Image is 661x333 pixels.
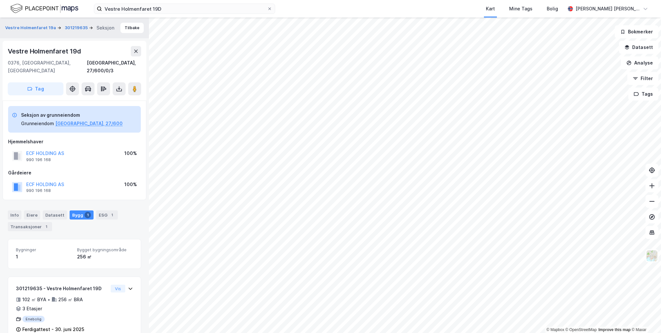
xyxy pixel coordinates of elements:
div: [GEOGRAPHIC_DATA], 27/600/0/3 [87,59,141,75]
div: 256 ㎡ BRA [58,296,83,303]
div: 0376, [GEOGRAPHIC_DATA], [GEOGRAPHIC_DATA] [8,59,87,75]
div: Grunneiendom [21,120,54,127]
div: Bygg [70,210,94,220]
div: Datasett [43,210,67,220]
button: [GEOGRAPHIC_DATA], 27/600 [55,120,123,127]
div: 990 196 168 [26,188,51,193]
div: 100% [124,149,137,157]
div: 990 196 168 [26,157,51,162]
div: 100% [124,181,137,188]
button: Analyse [621,56,658,69]
button: Vis [111,285,125,292]
input: Søk på adresse, matrikkel, gårdeiere, leietakere eller personer [102,4,267,14]
button: Tilbake [120,23,144,33]
div: Hjemmelshaver [8,138,141,146]
div: Kart [486,5,495,13]
div: 1 [43,223,50,230]
div: 256 ㎡ [77,253,133,261]
div: ESG [96,210,118,220]
div: Info [8,210,21,220]
span: Bygget bygningsområde [77,247,133,253]
span: Bygninger [16,247,72,253]
button: Tag [8,82,63,95]
a: Improve this map [599,327,631,332]
img: logo.f888ab2527a4732fd821a326f86c7f29.svg [10,3,78,14]
div: 1 [16,253,72,261]
img: Z [646,250,658,262]
div: • [48,297,50,302]
div: 102 ㎡ BYA [22,296,46,303]
a: OpenStreetMap [566,327,597,332]
div: 1 [84,212,91,218]
div: Mine Tags [509,5,532,13]
button: Datasett [619,41,658,54]
div: [PERSON_NAME] [PERSON_NAME] [576,5,640,13]
iframe: Chat Widget [629,302,661,333]
div: Seksjon [96,24,114,32]
button: Bokmerker [615,25,658,38]
div: 301219635 - Vestre Holmenfaret 19D [16,285,108,292]
div: Kontrollprogram for chat [629,302,661,333]
button: 301219635 [65,25,89,31]
div: Eiere [24,210,40,220]
div: Transaksjoner [8,222,52,231]
button: Vestre Holmenfaret 19a [5,25,57,31]
div: Bolig [547,5,558,13]
div: 1 [109,212,115,218]
div: Gårdeiere [8,169,141,177]
a: Mapbox [546,327,564,332]
button: Filter [627,72,658,85]
button: Tags [628,88,658,101]
div: Seksjon av grunneiendom [21,111,123,119]
div: Vestre Holmenfaret 19d [8,46,82,56]
div: 3 Etasjer [22,305,42,313]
